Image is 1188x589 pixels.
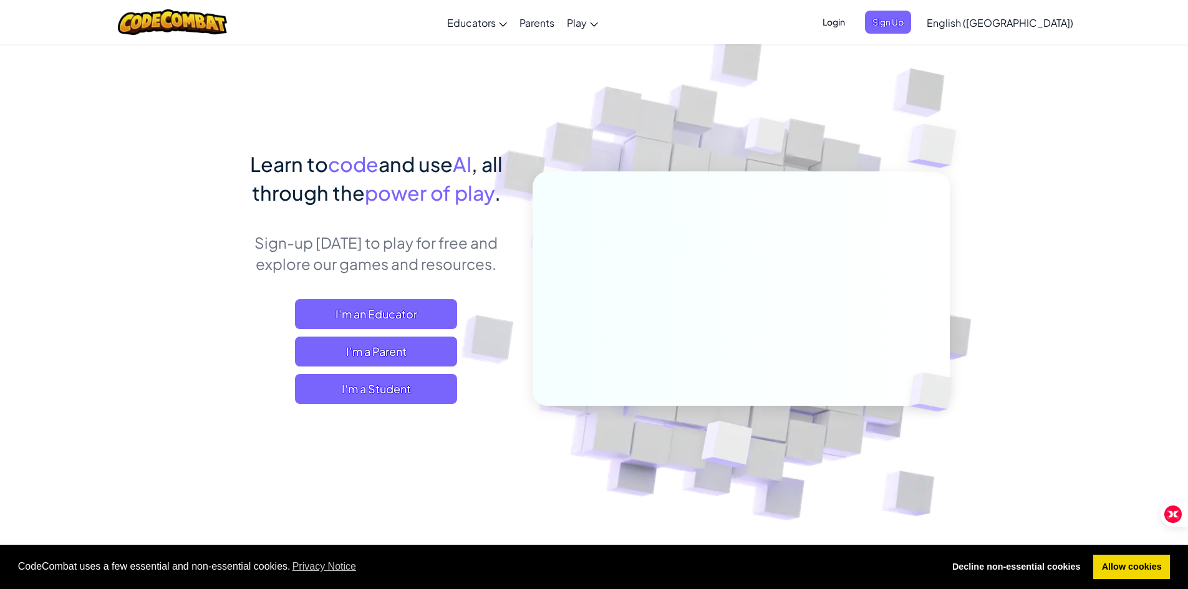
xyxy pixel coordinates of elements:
button: I'm a Student [295,374,457,404]
a: English ([GEOGRAPHIC_DATA]) [920,6,1079,39]
span: . [495,180,501,205]
a: I'm an Educator [295,299,457,329]
span: and use [379,151,453,176]
img: Overlap cubes [883,93,991,199]
img: Overlap cubes [888,347,982,438]
a: deny cookies [944,555,1089,580]
img: CodeCombat logo [118,9,227,35]
a: allow cookies [1093,555,1170,580]
span: English ([GEOGRAPHIC_DATA]) [927,16,1073,29]
a: learn more about cookies [291,557,359,576]
span: CodeCombat uses a few essential and non-essential cookies. [18,557,934,576]
span: AI [453,151,471,176]
span: Educators [447,16,496,29]
span: code [328,151,379,176]
span: Play [567,16,587,29]
button: Login [815,11,852,34]
span: power of play [365,180,495,205]
p: Sign-up [DATE] to play for free and explore our games and resources. [239,232,514,274]
img: Overlap cubes [670,395,782,498]
img: Overlap cubes [721,93,811,186]
a: Educators [441,6,513,39]
a: Play [561,6,604,39]
button: Sign Up [865,11,911,34]
a: Parents [513,6,561,39]
span: Learn to [250,151,328,176]
a: I'm a Parent [295,337,457,366]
